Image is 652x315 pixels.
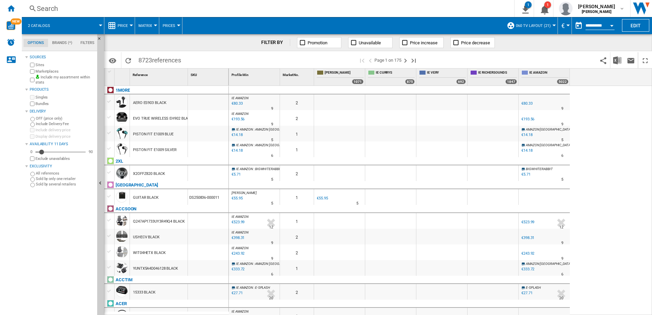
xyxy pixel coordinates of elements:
[505,79,517,84] div: 1847 offers sold by IE RICHERSOUNDS
[521,148,532,153] div: €14.18
[469,69,518,86] div: IE RICHERSOUNDS 1847 offers sold by IE RICHERSOUNDS
[118,17,131,34] button: Price
[36,171,94,176] label: All references
[191,73,197,77] span: SKU
[450,37,495,48] button: Price decrease
[280,244,314,260] div: 2
[526,167,553,171] span: BIGWHITERABBIT
[232,96,249,100] span: IE AMAZON
[561,22,565,29] span: €
[521,267,534,271] div: €333.72
[271,255,273,262] div: Delivery Time : 9 days
[133,261,178,276] div: YUNTX5A4D046128 BLACK
[427,70,466,76] span: IE VERY
[121,52,135,68] button: Reload
[561,17,568,34] div: €
[236,286,253,289] span: IE AMAZON
[231,132,242,138] div: Last updated : Wednesday, 8 October 2025 22:14
[281,69,314,79] div: Sort None
[116,205,136,213] div: Click to filter on that brand
[35,134,94,139] label: Display delivery price
[561,176,563,183] div: Delivery Time : 5 days
[521,133,532,137] div: €14.18
[624,52,638,68] button: Send this report by email
[230,69,280,79] div: Sort None
[520,219,534,226] div: €523.99
[317,196,328,200] div: €55.95
[30,69,34,74] input: Marketplaces
[232,246,249,250] span: IE AMAZON
[308,40,327,45] span: Promotion
[521,220,534,224] div: €523.99
[280,213,314,229] div: 1
[133,166,165,182] div: X2OFFZ820 BLACK
[348,37,392,48] button: Unavailable
[254,167,282,171] span: : BIGWHITERABBIT
[138,17,155,34] button: Matrix
[232,112,249,116] span: IE AMAZON
[557,79,568,84] div: 5022 offers sold by IE AMAZON
[133,73,148,77] span: Reference
[30,156,34,161] input: Display delivery price
[521,172,531,177] div: €5.71
[133,126,174,142] div: PISTON FIT E1009 BLUE
[520,147,532,154] div: €14.18
[116,69,130,79] div: Sort None
[236,167,253,171] span: IE AMAZON
[561,240,563,246] div: Delivery Time : 9 days
[30,122,35,127] input: Include Delivery Fee
[131,69,188,79] div: Reference Sort None
[108,17,131,34] div: Price
[561,121,563,128] div: Delivery Time : 9 days
[559,2,573,15] img: profile.jpg
[520,69,570,86] div: IE AMAZON 5022 offers sold by IE AMAZON
[30,177,35,182] input: Sold by only one retailer
[525,1,532,8] div: 1
[231,171,241,178] div: Last updated : Wednesday, 8 October 2025 22:07
[596,52,610,68] button: Share this bookmark with others
[97,34,105,46] button: Hide
[232,215,249,219] span: IE AMAZON
[280,189,314,205] div: 1
[520,100,532,107] div: €80.33
[231,219,244,226] div: Last updated : Wednesday, 8 October 2025 22:32
[399,37,444,48] button: Price increase
[76,39,99,47] md-tab-item: Filters
[232,73,249,77] span: Profile Min
[30,55,94,60] div: Sources
[254,286,270,289] span: : E-SPLASH
[231,250,244,257] div: Last updated : Wednesday, 8 October 2025 22:15
[516,17,554,34] button: 060 TV Layout (21)
[521,251,534,256] div: €243.92
[30,183,35,187] input: Sold by several retailers
[376,70,415,76] span: IE CURRYS
[163,17,179,34] button: Prices
[521,291,532,295] div: €27.71
[35,101,94,106] label: Bundles
[35,62,94,67] label: Sites
[28,24,50,28] span: 2 catalogs
[356,200,358,207] div: Delivery Time : 5 days
[35,127,94,133] label: Include delivery price
[478,70,517,76] span: IE RICHERSOUNDS
[28,17,57,34] button: 2 catalogs
[30,63,34,67] input: Sites
[236,143,253,147] span: IE AMAZON
[280,260,314,276] div: 1
[231,195,242,202] div: Last updated : Thursday, 9 October 2025 03:48
[606,18,618,31] button: Open calendar
[30,76,34,84] input: Include my assortment within stats
[559,295,563,302] div: Delivery Time : 20 days
[507,17,554,34] div: 060 TV Layout (21)
[572,19,586,32] button: md-calendar
[582,10,611,14] b: [PERSON_NAME]
[520,235,534,241] div: €398.31
[36,176,94,181] label: Sold by only one retailer
[254,143,300,147] span: : AMAZON [GEOGRAPHIC_DATA]
[280,94,314,110] div: 2
[271,105,273,112] div: Delivery Time : 9 days
[37,4,497,13] div: Search
[30,134,34,139] input: Display delivery price
[133,111,193,126] div: EVO TRUE WIRELESS EH902 BLACK
[315,69,365,86] div: [PERSON_NAME] 1071 offers sold by IE HARVEY NORMAN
